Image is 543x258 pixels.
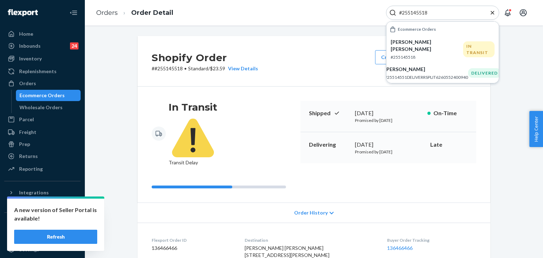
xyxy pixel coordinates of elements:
[90,2,179,23] ol: breadcrumbs
[152,245,233,252] dd: 136466466
[19,153,38,160] div: Returns
[391,39,463,53] p: [PERSON_NAME] [PERSON_NAME]
[430,141,468,149] p: Late
[375,50,421,64] button: Create Return
[188,65,208,71] span: Standard
[4,40,81,52] a: Inbounds24
[4,233,81,241] a: Add Fast Tag
[4,218,81,230] button: Fast Tags
[433,109,468,117] p: On-Time
[4,66,81,77] a: Replenishments
[245,237,376,243] dt: Destination
[516,6,530,20] button: Open account menu
[309,141,349,149] p: Delivering
[355,149,422,155] p: Promised by [DATE]
[184,65,187,71] span: •
[19,104,63,111] div: Wholesale Orders
[169,113,217,165] span: Transit Delay
[489,9,496,17] button: Close Search
[19,165,43,172] div: Reporting
[14,230,97,244] button: Refresh
[131,9,173,17] a: Order Detail
[355,117,422,123] p: Promised by [DATE]
[387,245,413,251] a: 136466466
[19,80,36,87] div: Orders
[355,109,422,117] div: [DATE]
[4,114,81,125] a: Parcel
[355,141,422,149] div: [DATE]
[4,244,81,255] a: Settings
[389,9,396,16] svg: Search Icon
[152,65,258,72] p: # #255145518 / $23.59
[19,116,34,123] div: Parcel
[19,55,42,62] div: Inventory
[4,187,81,198] button: Integrations
[294,209,328,216] span: Order History
[468,68,501,78] div: DELIVERED
[16,102,81,113] a: Wholesale Orders
[19,92,65,99] div: Ecommerce Orders
[4,151,81,162] a: Returns
[309,109,349,117] p: Shipped
[19,129,36,136] div: Freight
[169,101,217,113] h3: In Transit
[529,111,543,147] button: Help Center
[4,127,81,138] a: Freight
[152,50,258,65] h2: Shopify Order
[19,189,49,196] div: Integrations
[385,74,468,80] p: #25514551DELIVERRSPLIT6260552400940
[501,6,515,20] button: Open notifications
[385,66,468,73] p: [PERSON_NAME]
[463,41,495,57] div: IN TRANSIT
[398,27,436,31] h6: Ecommerce Orders
[4,53,81,64] a: Inventory
[19,141,30,148] div: Prep
[391,54,463,60] p: #255145518
[387,237,476,243] dt: Buyer Order Tracking
[8,9,38,16] img: Flexport logo
[245,245,329,258] span: [PERSON_NAME] [PERSON_NAME] [STREET_ADDRESS][PERSON_NAME]
[16,90,81,101] a: Ecommerce Orders
[19,68,57,75] div: Replenishments
[66,6,81,20] button: Close Navigation
[4,28,81,40] a: Home
[225,65,258,72] button: View Details
[4,163,81,175] a: Reporting
[4,201,81,210] a: Add Integration
[4,139,81,150] a: Prep
[14,206,97,223] p: A new version of Seller Portal is available!
[152,237,233,243] dt: Flexport Order ID
[19,30,33,37] div: Home
[4,78,81,89] a: Orders
[96,9,118,17] a: Orders
[396,9,483,16] input: Search Input
[70,42,78,49] div: 24
[19,42,41,49] div: Inbounds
